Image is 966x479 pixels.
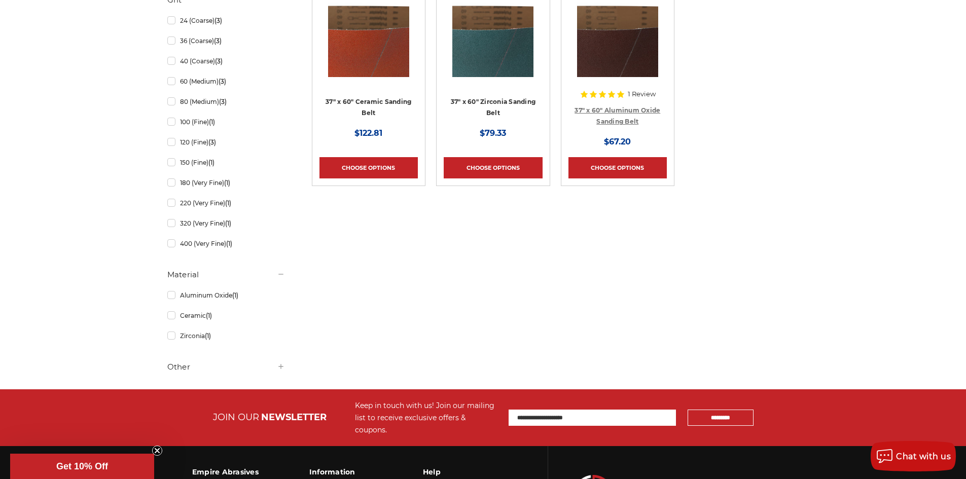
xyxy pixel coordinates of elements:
[219,98,227,105] span: (3)
[167,133,285,151] a: 120 (Fine)
[226,240,232,247] span: (1)
[56,461,108,471] span: Get 10% Off
[10,454,154,479] div: Get 10% OffClose teaser
[152,446,162,456] button: Close teaser
[451,98,536,117] a: 37" x 60" Zirconia Sanding Belt
[209,118,215,126] span: (1)
[604,137,631,146] span: $67.20
[214,17,222,24] span: (3)
[225,219,231,227] span: (1)
[167,194,285,212] a: 220 (Very Fine)
[232,291,238,299] span: (1)
[354,128,382,138] span: $122.81
[480,128,506,138] span: $79.33
[167,174,285,192] a: 180 (Very Fine)
[575,106,660,126] a: 37" x 60" Aluminum Oxide Sanding Belt
[208,138,216,146] span: (3)
[167,154,285,171] a: 150 (Fine)
[205,332,211,340] span: (1)
[628,91,656,97] span: 1 Review
[167,52,285,70] a: 40 (Coarse)
[568,157,667,178] a: Choose Options
[167,214,285,232] a: 320 (Very Fine)
[896,452,951,461] span: Chat with us
[319,157,418,178] a: Choose Options
[206,312,212,319] span: (1)
[167,307,285,324] a: Ceramic
[167,235,285,252] a: 400 (Very Fine)
[167,72,285,90] a: 60 (Medium)
[167,113,285,131] a: 100 (Fine)
[355,399,498,436] div: Keep in touch with us! Join our mailing list to receive exclusive offers & coupons.
[326,98,411,117] a: 37" x 60" Ceramic Sanding Belt
[167,269,285,281] h5: Material
[208,159,214,166] span: (1)
[167,32,285,50] a: 36 (Coarse)
[215,57,223,65] span: (3)
[167,12,285,29] a: 24 (Coarse)
[871,441,956,471] button: Chat with us
[167,327,285,345] a: Zirconia
[444,157,542,178] a: Choose Options
[224,179,230,187] span: (1)
[213,412,259,423] span: JOIN OUR
[225,199,231,207] span: (1)
[214,37,222,45] span: (3)
[219,78,226,85] span: (3)
[167,286,285,304] a: Aluminum Oxide
[167,93,285,110] a: 80 (Medium)
[167,361,285,373] h5: Other
[261,412,327,423] span: NEWSLETTER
